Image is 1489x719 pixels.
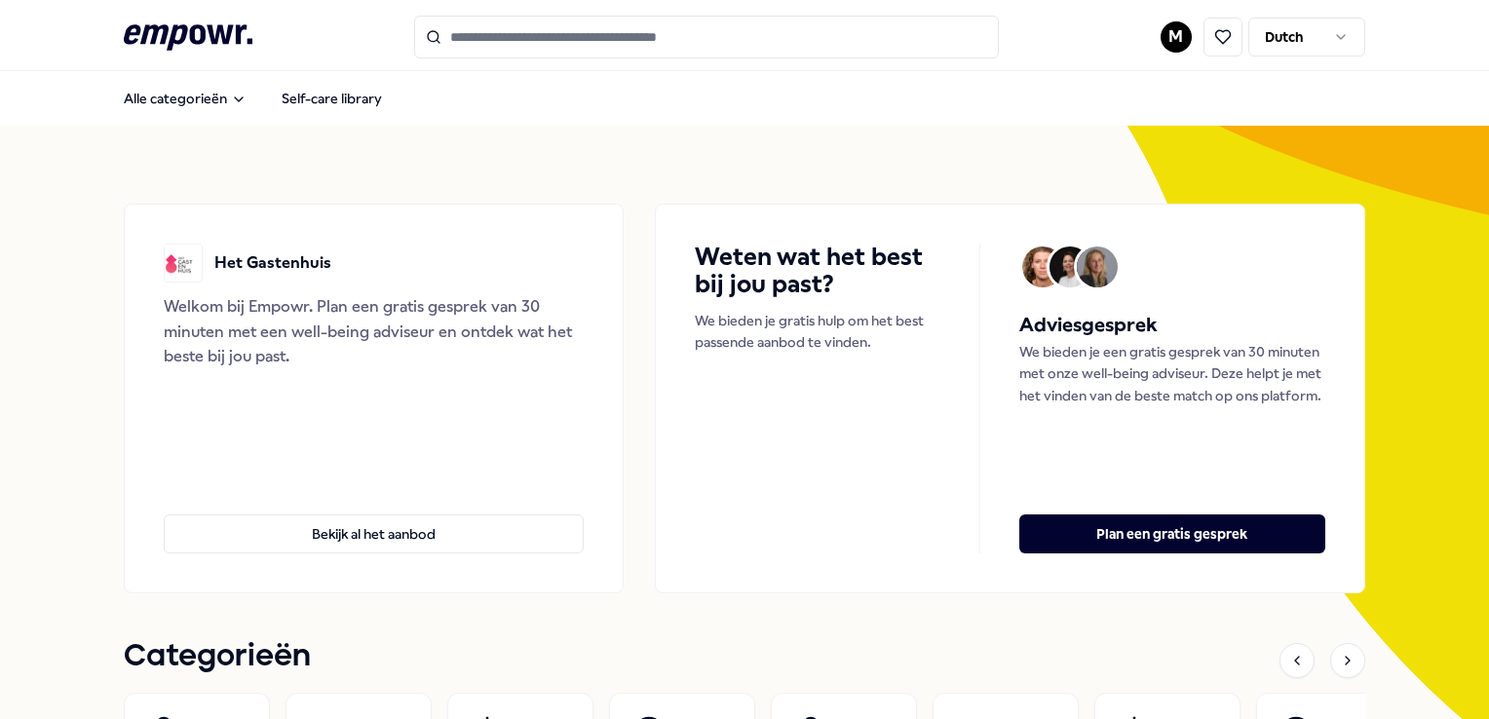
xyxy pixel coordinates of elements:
[266,79,398,118] a: Self-care library
[1019,310,1325,341] h5: Adviesgesprek
[164,483,584,553] a: Bekijk al het aanbod
[1019,514,1325,553] button: Plan een gratis gesprek
[108,79,262,118] button: Alle categorieën
[164,514,584,553] button: Bekijk al het aanbod
[1050,246,1090,287] img: Avatar
[214,250,331,276] p: Het Gastenhuis
[108,79,398,118] nav: Main
[414,16,999,58] input: Search for products, categories or subcategories
[124,632,311,681] h1: Categorieën
[164,244,203,283] img: Het Gastenhuis
[1022,246,1063,287] img: Avatar
[164,294,584,369] div: Welkom bij Empowr. Plan een gratis gesprek van 30 minuten met een well-being adviseur en ontdek w...
[695,244,939,298] h4: Weten wat het best bij jou past?
[1077,246,1118,287] img: Avatar
[1019,341,1325,406] p: We bieden je een gratis gesprek van 30 minuten met onze well-being adviseur. Deze helpt je met he...
[695,310,939,354] p: We bieden je gratis hulp om het best passende aanbod te vinden.
[1161,21,1192,53] button: M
